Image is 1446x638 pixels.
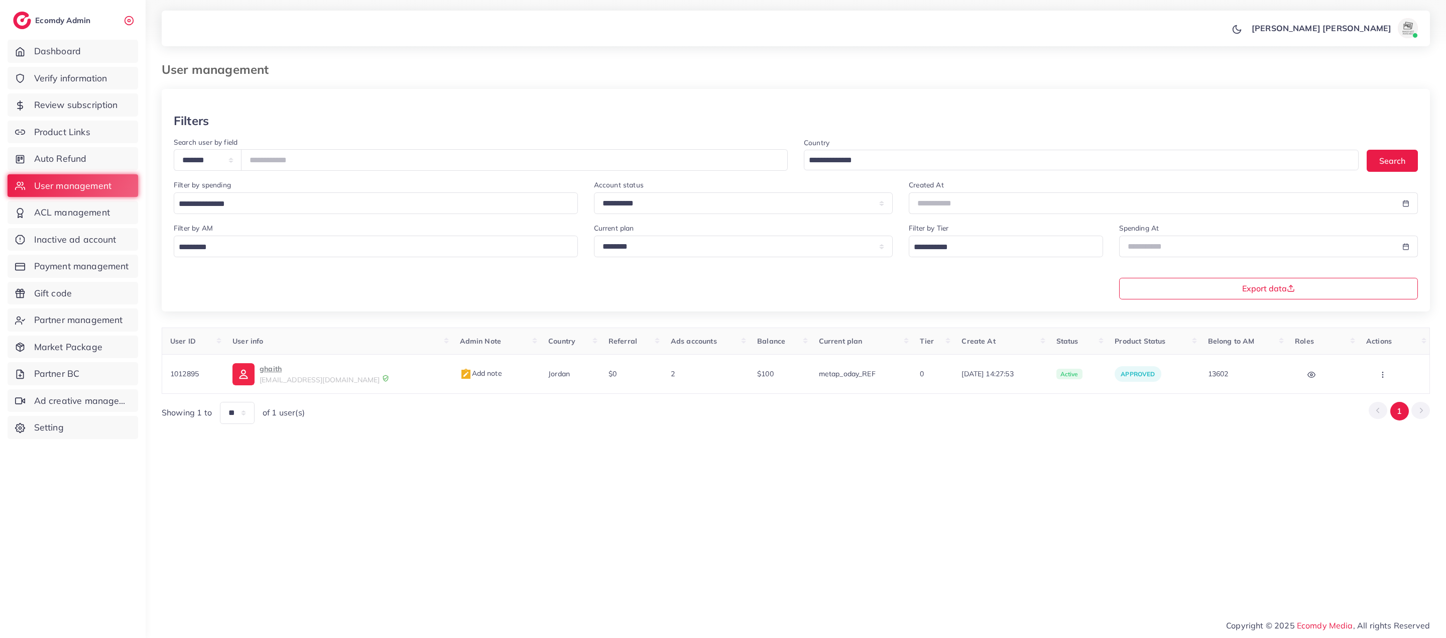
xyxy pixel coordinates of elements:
[8,255,138,278] a: Payment management
[8,121,138,144] a: Product Links
[175,240,565,255] input: Search for option
[34,179,111,192] span: User management
[35,16,93,25] h2: Ecomdy Admin
[909,236,1103,257] div: Search for option
[34,45,81,58] span: Dashboard
[34,152,87,165] span: Auto Refund
[34,313,123,327] span: Partner management
[34,72,107,85] span: Verify information
[175,196,565,212] input: Search for option
[13,12,31,29] img: logo
[8,282,138,305] a: Gift code
[34,367,80,380] span: Partner BC
[34,394,131,407] span: Ad creative management
[8,67,138,90] a: Verify information
[1252,22,1391,34] p: [PERSON_NAME] [PERSON_NAME]
[1246,18,1422,38] a: [PERSON_NAME] [PERSON_NAME]avatar
[804,150,1359,170] div: Search for option
[1369,402,1430,420] ul: Pagination
[34,233,116,246] span: Inactive ad account
[8,389,138,412] a: Ad creative management
[910,240,1090,255] input: Search for option
[34,126,90,139] span: Product Links
[34,206,110,219] span: ACL management
[8,416,138,439] a: Setting
[8,147,138,170] a: Auto Refund
[8,93,138,117] a: Review subscription
[8,201,138,224] a: ACL management
[8,228,138,251] a: Inactive ad account
[34,341,102,354] span: Market Package
[13,12,93,29] a: logoEcomdy Admin
[34,421,64,434] span: Setting
[1390,402,1409,420] button: Go to page 1
[805,153,1346,168] input: Search for option
[8,40,138,63] a: Dashboard
[8,174,138,197] a: User management
[8,362,138,385] a: Partner BC
[174,192,578,214] div: Search for option
[8,308,138,332] a: Partner management
[1398,18,1418,38] img: avatar
[34,260,129,273] span: Payment management
[8,336,138,359] a: Market Package
[174,236,578,257] div: Search for option
[34,287,72,300] span: Gift code
[34,98,118,112] span: Review subscription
